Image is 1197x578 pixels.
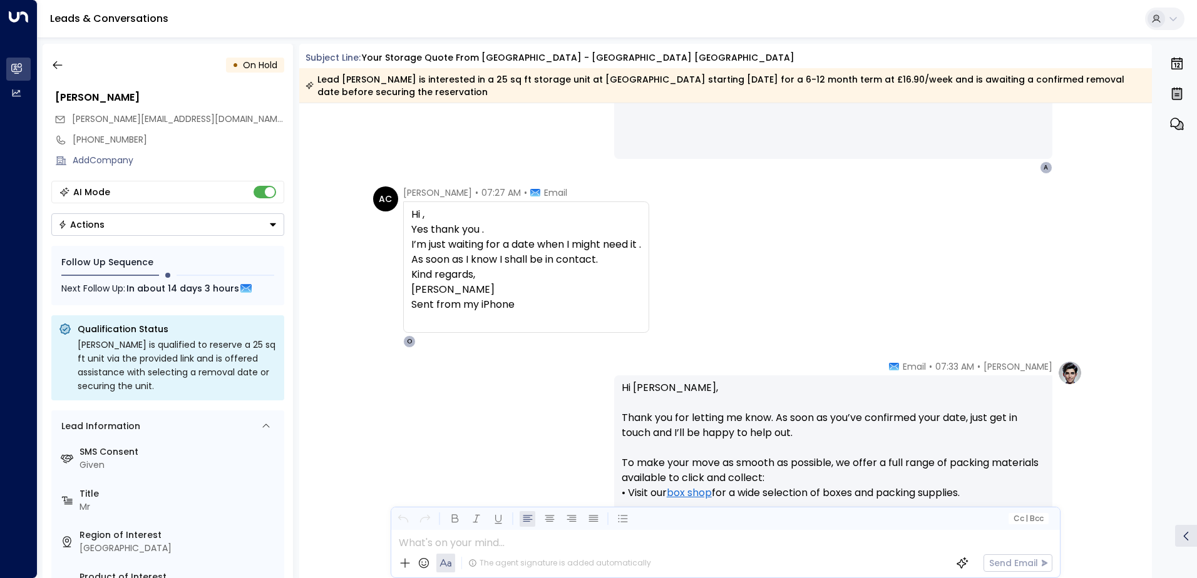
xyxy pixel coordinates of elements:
[243,59,277,71] span: On Hold
[1057,360,1082,385] img: profile-logo.png
[78,338,277,393] div: [PERSON_NAME] is qualified to reserve a 25 sq ft unit via the provided link and is offered assist...
[395,511,411,527] button: Undo
[61,256,274,269] div: Follow Up Sequence
[411,297,641,312] div: Sent from my iPhone
[468,557,651,569] div: The agent signature is added automatically
[306,73,1145,98] div: Lead [PERSON_NAME] is interested in a 25 sq ft storage unit at [GEOGRAPHIC_DATA] starting [DATE] ...
[411,282,641,327] div: [PERSON_NAME]
[80,459,279,472] div: Given
[411,237,641,252] div: I’m just waiting for a date when I might need it .
[411,267,641,282] div: Kind regards,
[78,323,277,335] p: Qualification Status
[80,529,279,542] label: Region of Interest
[126,281,239,295] span: In about 14 days 3 hours
[73,186,110,198] div: AI Mode
[72,113,285,125] span: [PERSON_NAME][EMAIL_ADDRESS][DOMAIN_NAME]
[903,360,926,373] span: Email
[475,186,478,199] span: •
[80,445,279,459] label: SMS Consent
[58,219,105,230] div: Actions
[57,420,140,433] div: Lead Information
[977,360,980,373] span: •
[622,380,1045,575] p: Hi [PERSON_NAME], Thank you for letting me know. As soon as you’ve confirmed your date, just get ...
[306,51,361,64] span: Subject Line:
[929,360,932,373] span: •
[481,186,521,199] span: 07:27 AM
[1025,514,1028,523] span: |
[403,335,416,348] div: O
[61,281,274,295] div: Next Follow Up:
[80,542,279,555] div: [GEOGRAPHIC_DATA]
[403,186,472,199] span: [PERSON_NAME]
[72,113,284,126] span: Andrew.cook1@hotmail.co.uk
[667,485,712,500] a: box shop
[1008,513,1048,525] button: Cc|Bcc
[373,186,398,211] div: AC
[524,186,527,199] span: •
[51,213,284,236] div: Button group with a nested menu
[80,487,279,500] label: Title
[984,360,1052,373] span: [PERSON_NAME]
[1040,161,1052,174] div: A
[935,360,974,373] span: 07:33 AM
[73,154,284,167] div: AddCompany
[411,222,641,237] div: Yes thank you .
[1013,514,1043,523] span: Cc Bcc
[362,51,794,64] div: Your storage quote from [GEOGRAPHIC_DATA] - [GEOGRAPHIC_DATA] [GEOGRAPHIC_DATA]
[411,207,641,327] div: Hi ,
[411,252,641,267] div: As soon as I know I shall be in contact.
[232,54,239,76] div: •
[417,511,433,527] button: Redo
[50,11,168,26] a: Leads & Conversations
[80,500,279,514] div: Mr
[55,90,284,105] div: [PERSON_NAME]
[73,133,284,146] div: [PHONE_NUMBER]
[51,213,284,236] button: Actions
[544,186,567,199] span: Email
